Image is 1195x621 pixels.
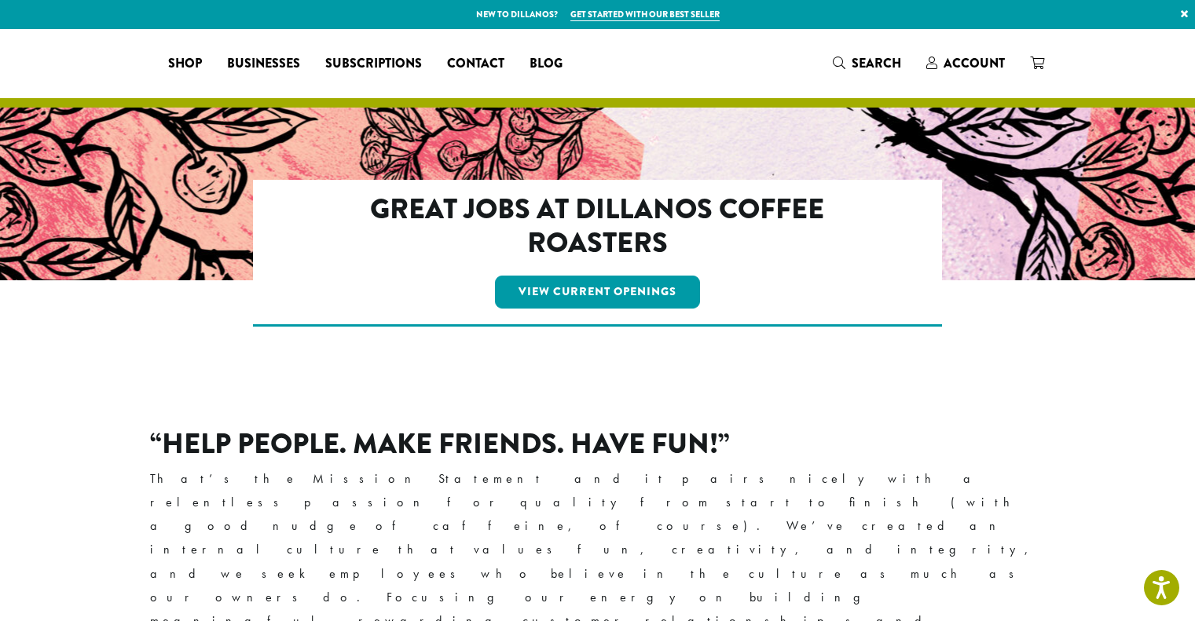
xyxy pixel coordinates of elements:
[325,54,422,74] span: Subscriptions
[156,51,214,76] a: Shop
[944,54,1005,72] span: Account
[852,54,901,72] span: Search
[447,54,504,74] span: Contact
[820,50,914,76] a: Search
[570,8,720,21] a: Get started with our best seller
[530,54,563,74] span: Blog
[321,192,874,260] h2: Great Jobs at Dillanos Coffee Roasters
[495,276,700,309] a: View Current Openings
[150,427,1046,461] h2: “Help People. Make Friends. Have Fun!”
[168,54,202,74] span: Shop
[227,54,300,74] span: Businesses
